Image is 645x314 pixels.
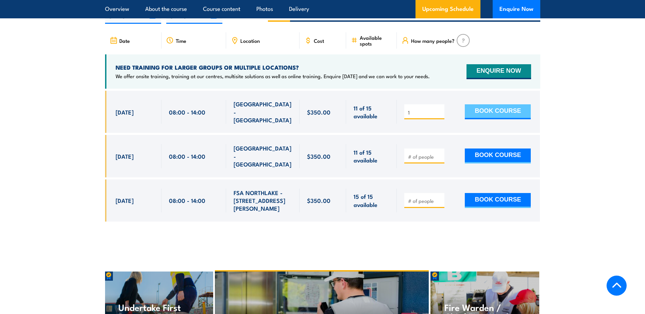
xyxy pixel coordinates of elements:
[465,193,531,208] button: BOOK COURSE
[408,153,442,160] input: # of people
[116,73,430,80] p: We offer onsite training, training at our centres, multisite solutions as well as online training...
[307,108,330,116] span: $350.00
[314,38,324,43] span: Cost
[465,149,531,163] button: BOOK COURSE
[466,64,531,79] button: ENQUIRE NOW
[360,35,392,46] span: Available spots
[176,38,186,43] span: Time
[240,38,260,43] span: Location
[408,197,442,204] input: # of people
[116,108,134,116] span: [DATE]
[234,189,292,212] span: FSA NORTHLAKE - [STREET_ADDRESS][PERSON_NAME]
[354,148,389,164] span: 11 of 15 available
[116,64,430,71] h4: NEED TRAINING FOR LARGER GROUPS OR MULTIPLE LOCATIONS?
[354,104,389,120] span: 11 of 15 available
[119,38,130,43] span: Date
[408,109,442,116] input: # of people
[116,152,134,160] span: [DATE]
[116,196,134,204] span: [DATE]
[234,100,292,124] span: [GEOGRAPHIC_DATA] - [GEOGRAPHIC_DATA]
[169,108,205,116] span: 08:00 - 14:00
[411,38,455,43] span: How many people?
[169,152,205,160] span: 08:00 - 14:00
[354,192,389,208] span: 15 of 15 available
[307,196,330,204] span: $350.00
[234,144,292,168] span: [GEOGRAPHIC_DATA] - [GEOGRAPHIC_DATA]
[169,196,205,204] span: 08:00 - 14:00
[465,104,531,119] button: BOOK COURSE
[307,152,330,160] span: $350.00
